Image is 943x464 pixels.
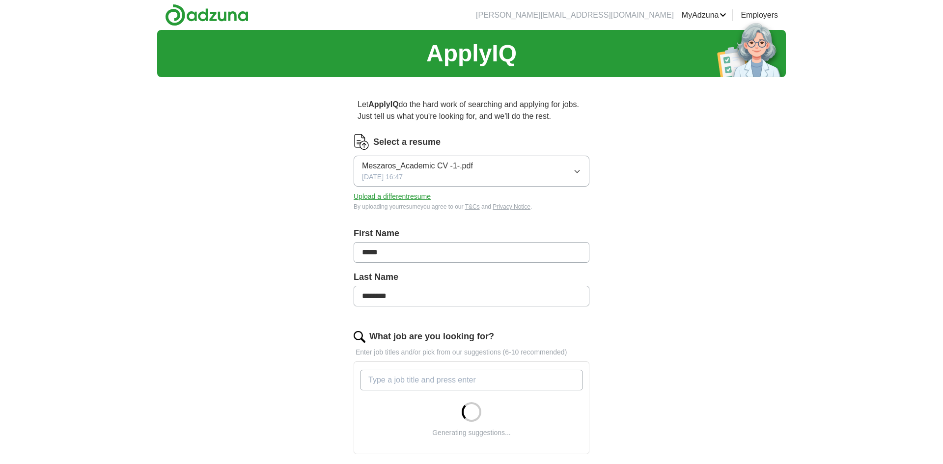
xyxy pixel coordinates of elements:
p: Let do the hard work of searching and applying for jobs. Just tell us what you're looking for, an... [354,95,589,126]
img: Adzuna logo [165,4,249,26]
input: Type a job title and press enter [360,370,583,390]
button: Meszaros_Academic CV -1-.pdf[DATE] 16:47 [354,156,589,187]
label: Select a resume [373,136,441,149]
label: Last Name [354,271,589,284]
a: MyAdzuna [682,9,727,21]
a: T&Cs [465,203,480,210]
a: Employers [741,9,778,21]
span: [DATE] 16:47 [362,172,403,182]
label: First Name [354,227,589,240]
button: Upload a differentresume [354,191,431,202]
h1: ApplyIQ [426,36,517,71]
a: Privacy Notice [493,203,530,210]
strong: ApplyIQ [368,100,398,109]
img: search.png [354,331,365,343]
div: By uploading your resume you agree to our and . [354,202,589,211]
div: Generating suggestions... [432,428,511,438]
img: CV Icon [354,134,369,150]
span: Meszaros_Academic CV -1-.pdf [362,160,473,172]
label: What job are you looking for? [369,330,494,343]
p: Enter job titles and/or pick from our suggestions (6-10 recommended) [354,347,589,357]
li: [PERSON_NAME][EMAIL_ADDRESS][DOMAIN_NAME] [476,9,674,21]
